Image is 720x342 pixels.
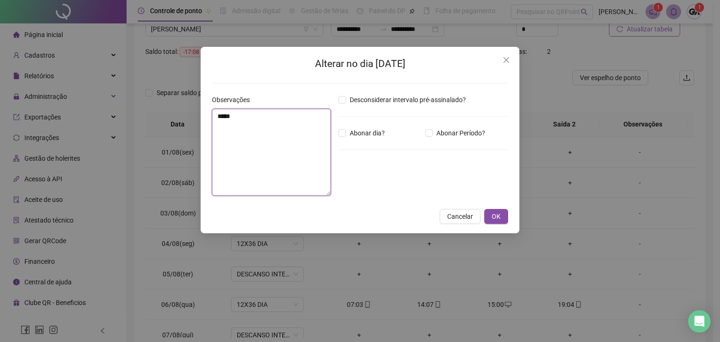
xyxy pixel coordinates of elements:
button: Close [499,52,514,67]
button: Cancelar [440,209,480,224]
span: Desconsiderar intervalo pré-assinalado? [346,95,470,105]
span: Abonar dia? [346,128,389,138]
button: OK [484,209,508,224]
span: Abonar Período? [433,128,489,138]
div: Open Intercom Messenger [688,310,711,333]
span: Cancelar [447,211,473,222]
span: OK [492,211,501,222]
span: close [502,56,510,64]
label: Observações [212,95,256,105]
h2: Alterar no dia [DATE] [212,56,508,72]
